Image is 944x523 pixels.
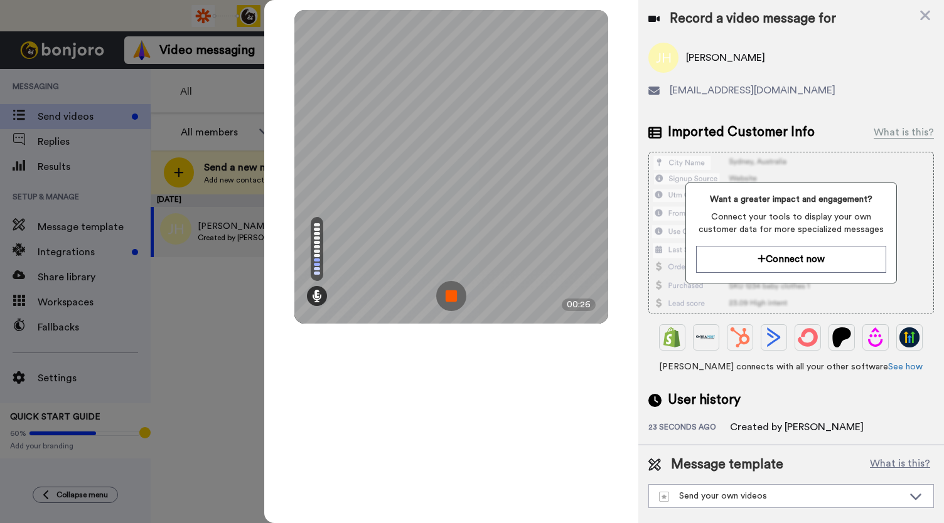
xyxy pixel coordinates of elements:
div: 00:26 [562,298,596,311]
div: Send your own videos [659,490,903,502]
img: Drip [866,327,886,347]
button: Connect now [696,246,886,273]
div: Created by [PERSON_NAME] [730,420,864,435]
img: GoHighLevel [899,327,920,347]
button: What is this? [866,455,934,474]
span: Imported Customer Info [668,123,815,142]
span: Message template [671,455,783,474]
img: Patreon [832,327,852,347]
div: What is this? [874,125,934,140]
img: demo-template.svg [659,492,669,502]
span: User history [668,391,741,409]
span: [PERSON_NAME] connects with all your other software [648,361,934,373]
div: 23 seconds ago [648,422,730,435]
img: Shopify [662,327,682,347]
img: Hubspot [730,327,750,347]
span: Want a greater impact and engagement? [696,193,886,206]
img: Ontraport [696,327,716,347]
img: ic_record_stop.svg [436,281,466,311]
img: ActiveCampaign [764,327,784,347]
span: Connect your tools to display your own customer data for more specialized messages [696,211,886,236]
img: ConvertKit [798,327,818,347]
a: See how [888,362,923,371]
